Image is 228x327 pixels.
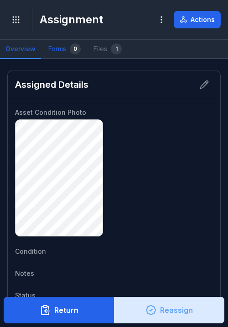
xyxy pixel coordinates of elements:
[43,40,86,59] a: Forms0
[15,78,88,91] h2: Assigned Details
[15,247,46,255] span: Condition
[114,297,225,323] button: Reassign
[15,291,36,299] span: Status
[70,43,81,54] div: 0
[111,43,122,54] div: 1
[88,40,127,59] a: Files1
[7,11,25,28] button: Toggle navigation
[174,11,221,28] button: Actions
[4,297,114,323] button: Return
[40,12,103,27] h1: Assignment
[15,269,34,277] span: Notes
[15,108,86,116] span: Asset Condition Photo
